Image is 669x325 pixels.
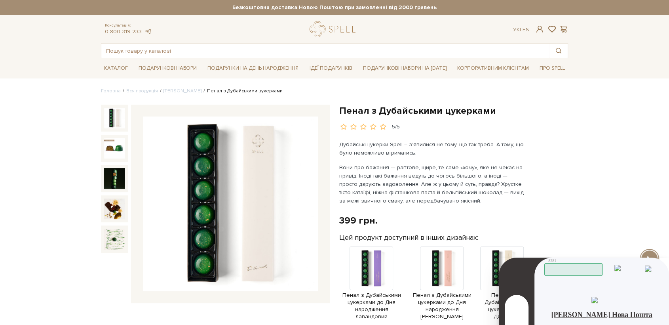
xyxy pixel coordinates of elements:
a: 0 800 319 233 [105,28,142,35]
img: Пенал з Дубайськими цукерками [104,199,125,219]
span: Пенал з Дубайськими цукерками до Дня народження [PERSON_NAME] [408,292,476,321]
button: Пошук товару у каталозі [549,44,568,58]
span: Консультація: [105,23,152,28]
img: Пенал з Дубайськими цукерками [104,168,125,189]
a: Подарункові набори на [DATE] [360,61,450,75]
a: Подарунки на День народження [204,62,302,75]
div: 399 грн. [339,214,378,227]
img: Пенал з Дубайськими цукерками [104,108,125,128]
p: Дубайські цукерки Spell – з’явилися не тому, що так треба. А тому, що було неможливо втриматись. [339,140,525,157]
a: Головна [101,88,121,94]
p: Вони про бажання — раптове, щире, те саме «хочу», яке не чекає на привід. Іноді такі бажання веду... [339,163,525,205]
div: Ук [513,26,530,33]
img: Продукт [350,247,393,290]
a: En [523,26,530,33]
a: Вся продукція [126,88,158,94]
a: Ідеї подарунків [306,62,355,75]
a: Пенал з Дубайськими цукерками до Дня народження лавандовий [339,264,404,320]
img: Пенал з Дубайськими цукерками [104,229,125,249]
a: Пенал з Дубайськими цукерками до Дня народження [PERSON_NAME] [408,264,476,320]
div: 5/5 [392,123,400,131]
a: logo [310,21,359,37]
span: | [520,26,521,33]
a: telegram [144,28,152,35]
img: Пенал з Дубайськими цукерками [104,138,125,159]
span: Пенал з Дубайськими цукерками до Дня народження лавандовий [339,292,404,321]
img: Продукт [480,247,524,290]
img: Продукт [420,247,464,290]
a: Про Spell [536,62,568,75]
a: Подарункові набори [135,62,200,75]
label: Цей продукт доступний в інших дизайнах: [339,233,478,242]
a: Корпоративним клієнтам [454,61,532,75]
strong: Безкоштовна доставка Новою Поштою при замовленні від 2000 гривень [101,4,568,11]
img: Пенал з Дубайськими цукерками [143,117,318,292]
a: Каталог [101,62,131,75]
input: Пошук товару у каталозі [101,44,549,58]
li: Пенал з Дубайськими цукерками [201,88,283,95]
h1: Пенал з Дубайськими цукерками [339,105,568,117]
a: Пенал з Дубайськими цукерками Дякую [480,264,524,320]
a: [PERSON_NAME] [163,88,201,94]
span: Пенал з Дубайськими цукерками Дякую [480,292,524,321]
